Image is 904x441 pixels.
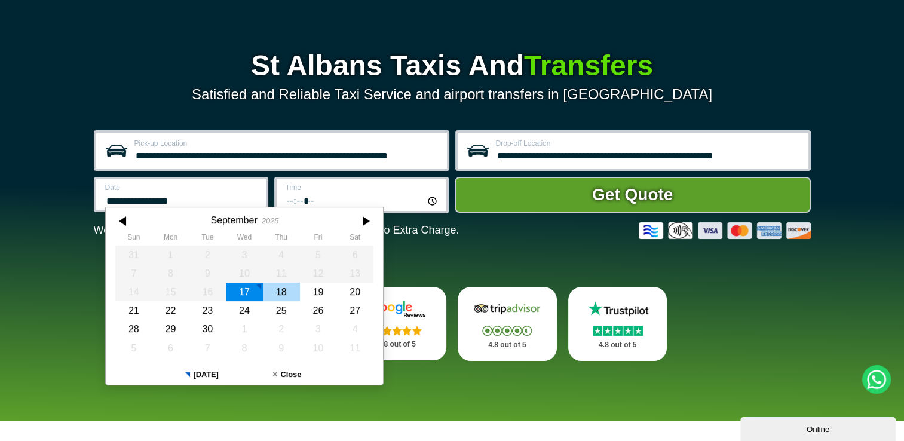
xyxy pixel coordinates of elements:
div: 01 October 2025 [226,320,263,338]
div: 08 October 2025 [226,339,263,357]
p: We Now Accept Card & Contactless Payment In [94,224,459,237]
div: 06 October 2025 [152,339,189,357]
th: Friday [299,233,336,245]
div: 07 September 2025 [115,264,152,283]
div: 11 October 2025 [336,339,373,357]
div: 01 September 2025 [152,246,189,264]
div: 09 September 2025 [189,264,226,283]
th: Thursday [262,233,299,245]
div: 07 October 2025 [189,339,226,357]
img: Trustpilot [582,300,654,318]
div: 25 September 2025 [262,301,299,320]
img: Credit And Debit Cards [639,222,811,239]
div: 04 October 2025 [336,320,373,338]
button: Get Quote [455,177,811,213]
div: 11 September 2025 [262,264,299,283]
img: Google [361,300,433,318]
div: 10 September 2025 [226,264,263,283]
label: Time [286,184,439,191]
div: 29 September 2025 [152,320,189,338]
div: 30 September 2025 [189,320,226,338]
div: 05 October 2025 [115,339,152,357]
div: 2025 [261,216,278,225]
div: 06 September 2025 [336,246,373,264]
img: Stars [482,326,532,336]
p: Satisfied and Reliable Taxi Service and airport transfers in [GEOGRAPHIC_DATA] [94,86,811,103]
div: 24 September 2025 [226,301,263,320]
div: 26 September 2025 [299,301,336,320]
div: 08 September 2025 [152,264,189,283]
div: 04 September 2025 [262,246,299,264]
div: 28 September 2025 [115,320,152,338]
div: 31 August 2025 [115,246,152,264]
iframe: chat widget [740,415,898,441]
p: 4.8 out of 5 [581,338,654,353]
label: Pick-up Location [134,140,440,147]
a: Trustpilot Stars 4.8 out of 5 [568,287,667,361]
div: 16 September 2025 [189,283,226,301]
div: 20 September 2025 [336,283,373,301]
div: 14 September 2025 [115,283,152,301]
span: The Car at No Extra Charge. [322,224,459,236]
div: 15 September 2025 [152,283,189,301]
th: Wednesday [226,233,263,245]
img: Tripadvisor [471,300,543,318]
div: 19 September 2025 [299,283,336,301]
p: 4.8 out of 5 [360,337,433,352]
button: Close [244,365,330,385]
div: 27 September 2025 [336,301,373,320]
button: [DATE] [159,365,244,385]
label: Date [105,184,259,191]
div: September [210,215,257,226]
div: 17 September 2025 [226,283,263,301]
div: 02 October 2025 [262,320,299,338]
th: Saturday [336,233,373,245]
label: Drop-off Location [496,140,801,147]
a: Google Stars 4.8 out of 5 [347,287,446,360]
img: Stars [372,326,422,335]
div: 18 September 2025 [262,283,299,301]
div: 10 October 2025 [299,339,336,357]
div: 12 September 2025 [299,264,336,283]
th: Monday [152,233,189,245]
h1: St Albans Taxis And [94,51,811,80]
div: 03 September 2025 [226,246,263,264]
div: 13 September 2025 [336,264,373,283]
div: 02 September 2025 [189,246,226,264]
p: 4.8 out of 5 [471,338,544,353]
span: Transfers [524,50,653,81]
th: Sunday [115,233,152,245]
div: 21 September 2025 [115,301,152,320]
div: 03 October 2025 [299,320,336,338]
div: 05 September 2025 [299,246,336,264]
th: Tuesday [189,233,226,245]
img: Stars [593,326,643,336]
div: 22 September 2025 [152,301,189,320]
a: Tripadvisor Stars 4.8 out of 5 [458,287,557,361]
div: 23 September 2025 [189,301,226,320]
div: 09 October 2025 [262,339,299,357]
